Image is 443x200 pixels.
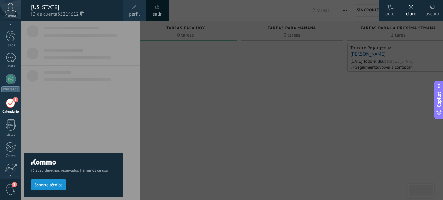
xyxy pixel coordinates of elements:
[129,11,140,18] span: perfil
[153,11,161,18] a: salir
[1,133,20,137] div: Listas
[1,43,20,48] div: Leads
[34,183,63,187] span: Soporte técnico
[31,4,116,11] div: [US_STATE]
[1,110,20,114] div: Calendario
[81,168,108,173] a: Términos de uso
[13,97,18,102] span: 1
[5,14,16,18] span: Cuenta
[1,86,20,92] div: WhatsApp
[31,182,66,187] a: Soporte técnico
[406,4,417,21] div: claro
[31,179,66,190] button: Soporte técnico
[1,64,20,69] div: Chats
[57,11,84,18] span: 35219612
[31,168,116,173] span: © 2025 derechos reservados |
[436,92,442,107] span: Copilot
[31,11,116,18] span: ID de cuenta
[425,4,439,21] div: oscuro
[385,4,395,21] div: auto
[12,182,17,187] span: 3
[1,154,20,158] div: Correo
